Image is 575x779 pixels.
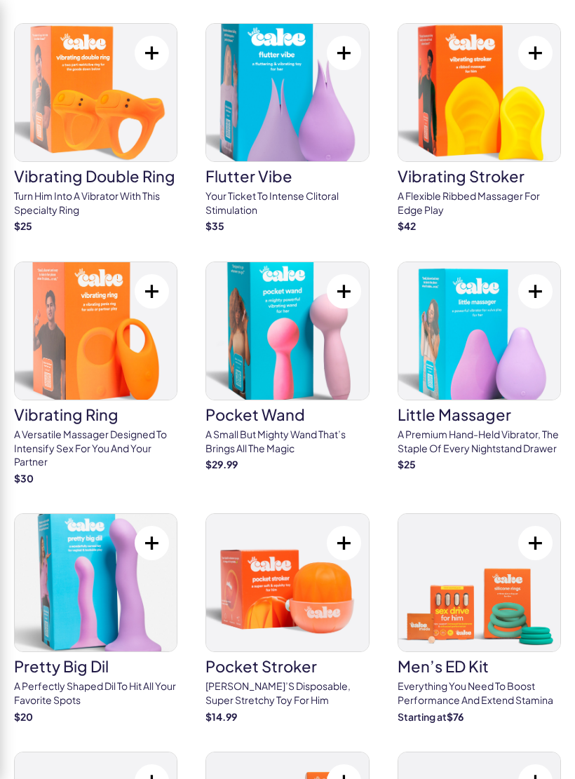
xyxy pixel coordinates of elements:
[14,710,33,723] strong: $ 20
[205,658,369,674] h3: pocket stroker
[447,710,464,723] strong: $ 76
[14,658,177,674] h3: pretty big dil
[398,219,416,232] strong: $ 42
[14,472,34,485] strong: $ 30
[205,407,369,422] h3: pocket wand
[398,514,560,651] img: Men’s ED Kit
[398,262,560,400] img: little massager
[205,168,369,184] h3: flutter vibe
[398,168,561,184] h3: vibrating stroker
[398,428,561,455] p: A premium hand-held vibrator, the staple of every nightstand drawer
[205,710,237,723] strong: $ 14.99
[398,658,561,674] h3: Men’s ED Kit
[398,262,561,472] a: little massagerlittle massagerA premium hand-held vibrator, the staple of every nightstand drawer$25
[206,514,368,651] img: pocket stroker
[206,262,368,400] img: pocket wand
[14,262,177,485] a: vibrating ringvibrating ringA versatile massager designed to Intensify sex for you and your partn...
[398,458,416,470] strong: $ 25
[14,168,177,184] h3: vibrating double ring
[205,679,369,707] p: [PERSON_NAME]’s disposable, super stretchy toy for him
[14,219,32,232] strong: $ 25
[398,407,561,422] h3: little massager
[398,23,561,233] a: vibrating strokervibrating strokerA flexible ribbed massager for Edge play$42
[14,189,177,217] p: Turn him into a vibrator with this specialty ring
[205,189,369,217] p: Your ticket to intense clitoral stimulation
[15,24,177,161] img: vibrating double ring
[15,514,177,651] img: pretty big dil
[205,513,369,724] a: pocket strokerpocket stroker[PERSON_NAME]’s disposable, super stretchy toy for him$14.99
[205,219,224,232] strong: $ 35
[205,458,238,470] strong: $ 29.99
[15,262,177,400] img: vibrating ring
[398,679,561,707] p: Everything You need to boost performance and extend Stamina
[14,23,177,233] a: vibrating double ringvibrating double ringTurn him into a vibrator with this specialty ring$25
[14,679,177,707] p: A perfectly shaped Dil to hit all your favorite spots
[14,513,177,724] a: pretty big dilpretty big dilA perfectly shaped Dil to hit all your favorite spots$20
[206,24,368,161] img: flutter vibe
[398,710,447,723] span: Starting at
[398,513,561,724] a: Men’s ED KitMen’s ED KitEverything You need to boost performance and extend StaminaStarting at$76
[205,428,369,455] p: A small but mighty wand that’s brings all the magic
[14,407,177,422] h3: vibrating ring
[14,428,177,469] p: A versatile massager designed to Intensify sex for you and your partner
[398,24,560,161] img: vibrating stroker
[205,23,369,233] a: flutter vibeflutter vibeYour ticket to intense clitoral stimulation$35
[398,189,561,217] p: A flexible ribbed massager for Edge play
[205,262,369,472] a: pocket wandpocket wandA small but mighty wand that’s brings all the magic$29.99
